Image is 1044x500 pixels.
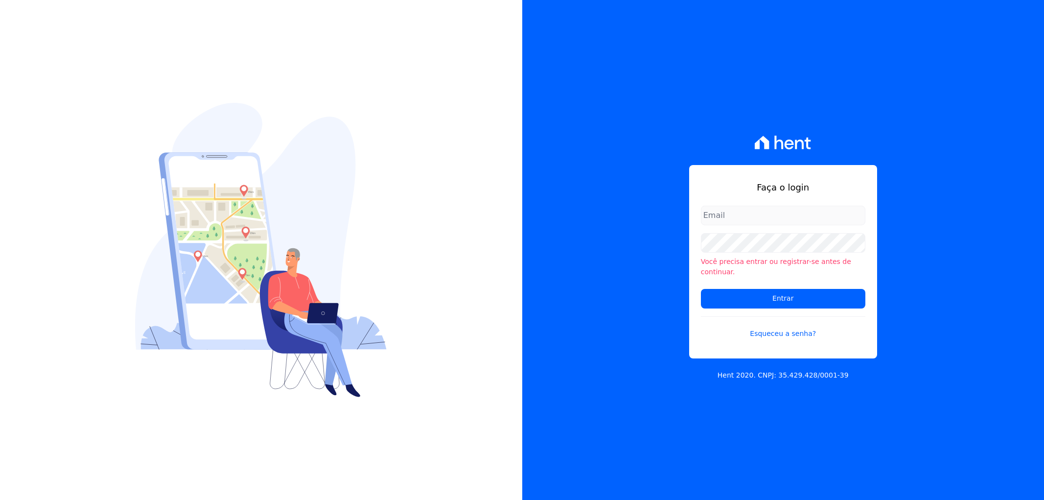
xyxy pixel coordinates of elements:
[701,257,865,277] li: Você precisa entrar ou registrar-se antes de continuar.
[718,370,849,381] p: Hent 2020. CNPJ: 35.429.428/0001-39
[701,206,865,225] input: Email
[701,289,865,309] input: Entrar
[701,316,865,339] a: Esqueceu a senha?
[701,181,865,194] h1: Faça o login
[135,103,387,397] img: Login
